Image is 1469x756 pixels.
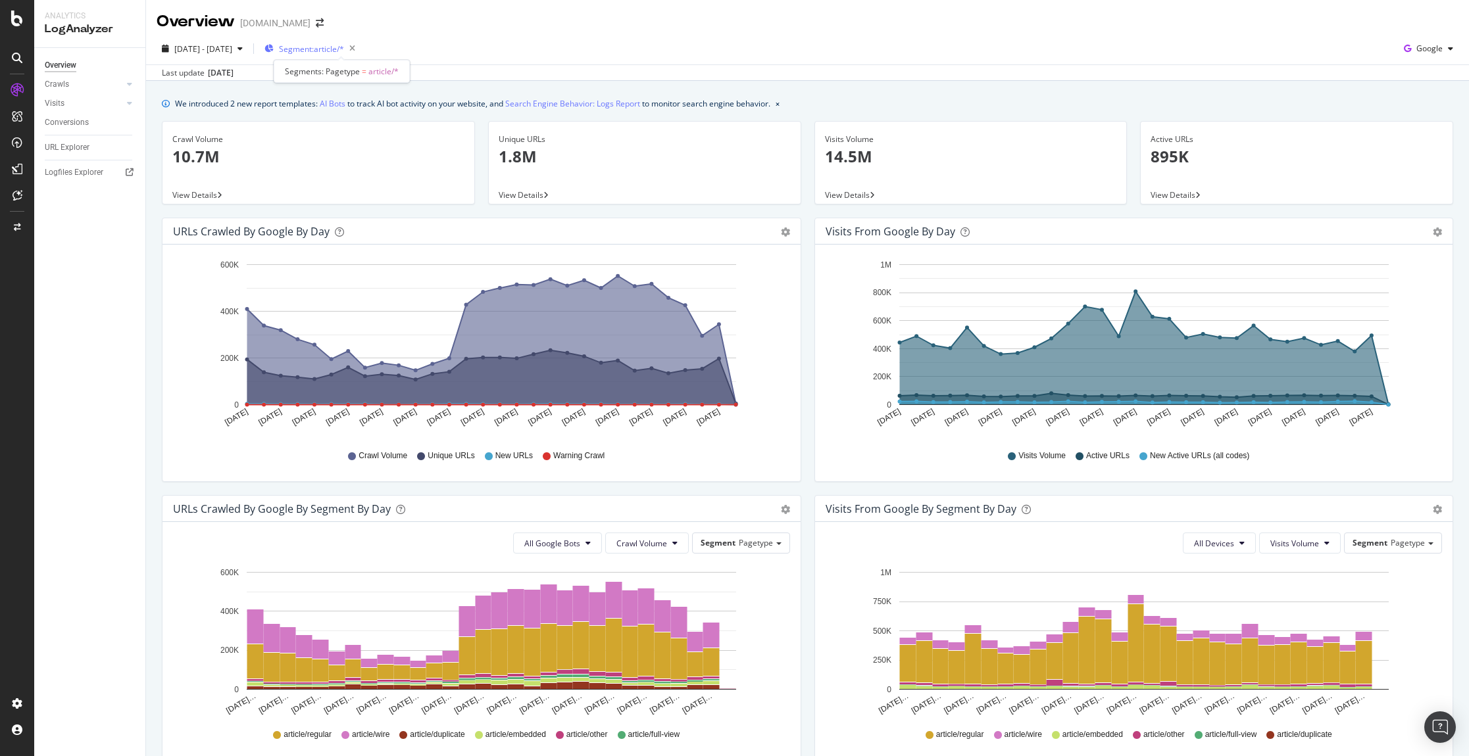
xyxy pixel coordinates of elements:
p: 895K [1151,145,1443,168]
span: View Details [499,189,543,201]
text: [DATE] [223,407,249,427]
div: Visits from Google By Segment By Day [826,502,1016,515]
a: Logfiles Explorer [45,166,136,179]
span: View Details [1151,189,1195,201]
span: Pagetype [739,537,773,548]
text: [DATE] [560,407,587,427]
span: New Active URLs (all codes) [1150,450,1249,461]
text: [DATE] [493,407,519,427]
text: [DATE] [1179,407,1205,427]
a: AI Bots [320,97,345,110]
div: gear [781,227,790,237]
div: URLs Crawled by Google By Segment By Day [173,502,391,515]
span: Active URLs [1086,450,1130,461]
text: [DATE] [1044,407,1070,427]
span: article/other [566,729,608,740]
a: Crawls [45,78,123,91]
div: arrow-right-arrow-left [316,18,324,28]
div: We introduced 2 new report templates: to track AI bot activity on your website, and to monitor se... [175,97,770,110]
div: Visits [45,97,64,110]
text: 0 [887,685,891,694]
span: Segment [1353,537,1387,548]
span: Warning Crawl [553,450,605,461]
text: 750K [872,597,891,606]
div: Open Intercom Messenger [1424,711,1456,743]
span: article/wire [352,729,389,740]
text: [DATE] [1280,407,1307,427]
text: [DATE] [257,407,284,427]
svg: A chart. [826,255,1437,438]
text: 400K [220,607,239,616]
div: Unique URLs [499,133,791,145]
text: [DATE] [1010,407,1037,427]
text: [DATE] [1078,407,1104,427]
span: article/embedded [1062,729,1123,740]
button: Crawl Volume [605,532,689,554]
span: Visits Volume [1018,450,1066,461]
p: 1.8M [499,145,791,168]
span: article/duplicate [410,729,464,740]
svg: A chart. [826,564,1437,717]
div: Overview [45,59,76,72]
span: [DATE] - [DATE] [174,43,232,55]
text: 200K [220,354,239,363]
text: 200K [220,646,239,655]
text: 1M [880,260,891,270]
a: Search Engine Behavior: Logs Report [505,97,640,110]
span: Visits Volume [1270,538,1319,549]
text: 0 [234,400,239,410]
text: [DATE] [662,407,688,427]
button: Segment:article/* [259,38,361,59]
text: 500K [872,626,891,636]
a: Visits [45,97,123,110]
button: Google [1399,38,1458,59]
div: gear [781,505,790,514]
div: Logfiles Explorer [45,166,103,179]
text: 250K [872,655,891,665]
div: Overview [157,11,235,33]
text: [DATE] [1112,407,1138,427]
div: URLs Crawled by Google by day [173,225,330,238]
a: Overview [45,59,136,72]
div: Last update [162,67,234,79]
span: article/duplicate [1277,729,1332,740]
text: 400K [220,307,239,316]
text: [DATE] [1145,407,1172,427]
text: 600K [220,260,239,270]
div: Active URLs [1151,133,1443,145]
span: Crawl Volume [616,538,667,549]
text: [DATE] [527,407,553,427]
text: [DATE] [943,407,969,427]
div: Analytics [45,11,135,22]
button: All Devices [1183,532,1256,554]
div: Crawl Volume [172,133,464,145]
div: Conversions [45,116,89,130]
svg: A chart. [173,255,785,438]
text: [DATE] [358,407,384,427]
text: [DATE] [594,407,620,427]
text: [DATE] [291,407,317,427]
text: [DATE] [392,407,418,427]
span: View Details [825,189,870,201]
text: [DATE] [909,407,935,427]
p: 14.5M [825,145,1117,168]
span: Unique URLs [428,450,474,461]
button: All Google Bots [513,532,602,554]
span: Crawl Volume [359,450,407,461]
span: Pagetype [1391,537,1425,548]
text: 200K [872,372,891,381]
span: Segment: article/* [279,43,344,55]
text: [DATE] [324,407,351,427]
span: article/other [1143,729,1185,740]
text: [DATE] [1247,407,1273,427]
span: = [362,66,366,77]
div: LogAnalyzer [45,22,135,37]
span: Segments: Pagetype [285,66,360,77]
text: 400K [872,344,891,354]
div: gear [1433,505,1442,514]
div: A chart. [173,564,785,717]
text: [DATE] [876,407,902,427]
a: Conversions [45,116,136,130]
span: article/full-view [628,729,680,740]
